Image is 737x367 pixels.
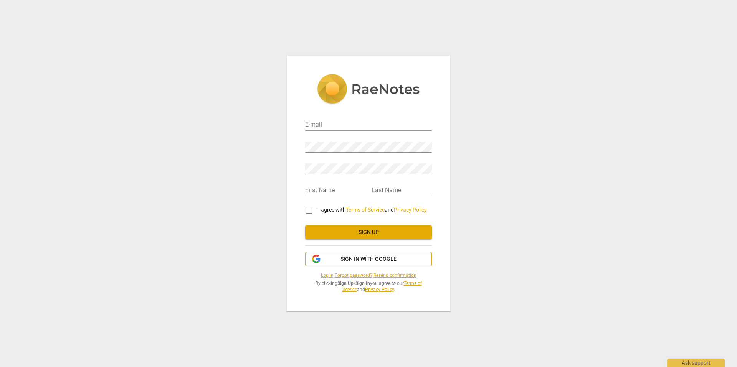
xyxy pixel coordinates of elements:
[305,272,432,279] span: | |
[318,207,427,213] span: I agree with and
[305,252,432,267] button: Sign in with Google
[305,225,432,239] button: Sign up
[667,359,725,367] div: Ask support
[335,273,372,278] a: Forgot password?
[317,74,420,105] img: 5ac2273c67554f335776073100b6d88f.svg
[346,207,385,213] a: Terms of Service
[311,229,426,236] span: Sign up
[365,287,394,292] a: Privacy Policy
[373,273,416,278] a: Resend confirmation
[321,273,334,278] a: Log in
[340,255,397,263] span: Sign in with Google
[305,280,432,293] span: By clicking / you agree to our and .
[342,281,422,293] a: Terms of Service
[337,281,354,286] b: Sign Up
[394,207,427,213] a: Privacy Policy
[355,281,370,286] b: Sign In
